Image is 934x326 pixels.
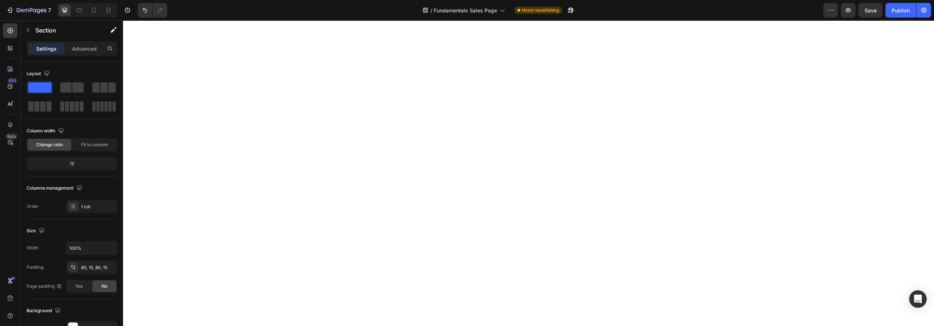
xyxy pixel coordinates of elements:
div: Open Intercom Messenger [909,290,927,308]
div: Layout [27,69,51,79]
div: Column width [27,126,65,136]
p: Section [35,26,95,35]
div: Publish [892,7,910,14]
span: Save [865,7,877,13]
span: Yes [75,283,83,290]
p: Advanced [72,45,97,53]
span: Fundamentals Sales Page [434,7,497,14]
button: Publish [885,3,916,18]
button: 7 [3,3,54,18]
div: 80, 15, 80, 15 [81,264,115,271]
span: Need republishing [522,7,559,13]
div: Background [27,306,62,316]
span: Fit to content [81,141,108,148]
div: Padding [27,264,43,271]
input: Auto [66,241,117,255]
span: Change ratio [36,141,63,148]
span: No [102,283,107,290]
button: Save [858,3,883,18]
div: Undo/Redo [138,3,167,18]
div: 1 col [81,203,115,210]
div: 450 [7,78,18,84]
div: Order [27,203,39,210]
span: / [430,7,432,14]
p: 7 [48,6,51,15]
div: Columns management [27,183,84,193]
div: 12 [28,159,116,169]
div: Size [27,226,46,236]
div: Width [27,245,39,251]
div: Beta [5,133,18,139]
p: Settings [36,45,57,53]
iframe: Design area [123,20,934,326]
div: Page padding [27,283,62,290]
